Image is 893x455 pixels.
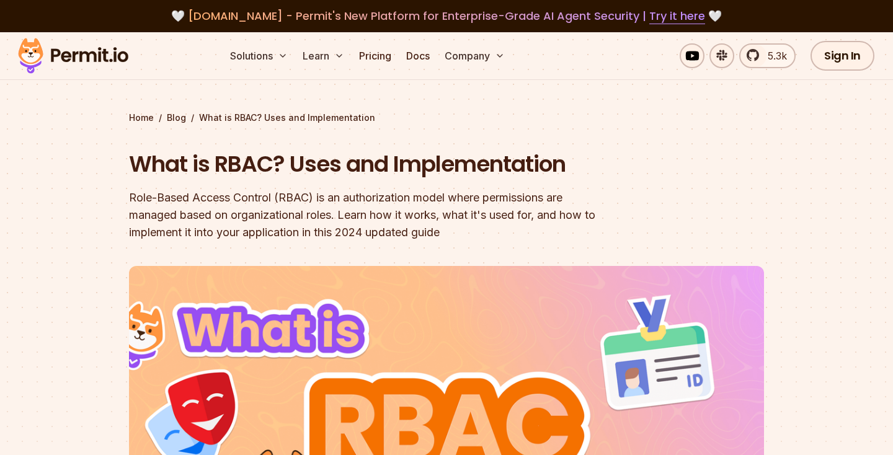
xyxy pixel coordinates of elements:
[30,7,863,25] div: 🤍 🤍
[354,43,396,68] a: Pricing
[739,43,796,68] a: 5.3k
[298,43,349,68] button: Learn
[129,112,764,124] div: / /
[129,149,605,180] h1: What is RBAC? Uses and Implementation
[129,189,605,241] div: Role-Based Access Control (RBAC) is an authorization model where permissions are managed based on...
[129,112,154,124] a: Home
[649,8,705,24] a: Try it here
[760,48,787,63] span: 5.3k
[167,112,186,124] a: Blog
[12,35,134,77] img: Permit logo
[401,43,435,68] a: Docs
[225,43,293,68] button: Solutions
[811,41,874,71] a: Sign In
[440,43,510,68] button: Company
[188,8,705,24] span: [DOMAIN_NAME] - Permit's New Platform for Enterprise-Grade AI Agent Security |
